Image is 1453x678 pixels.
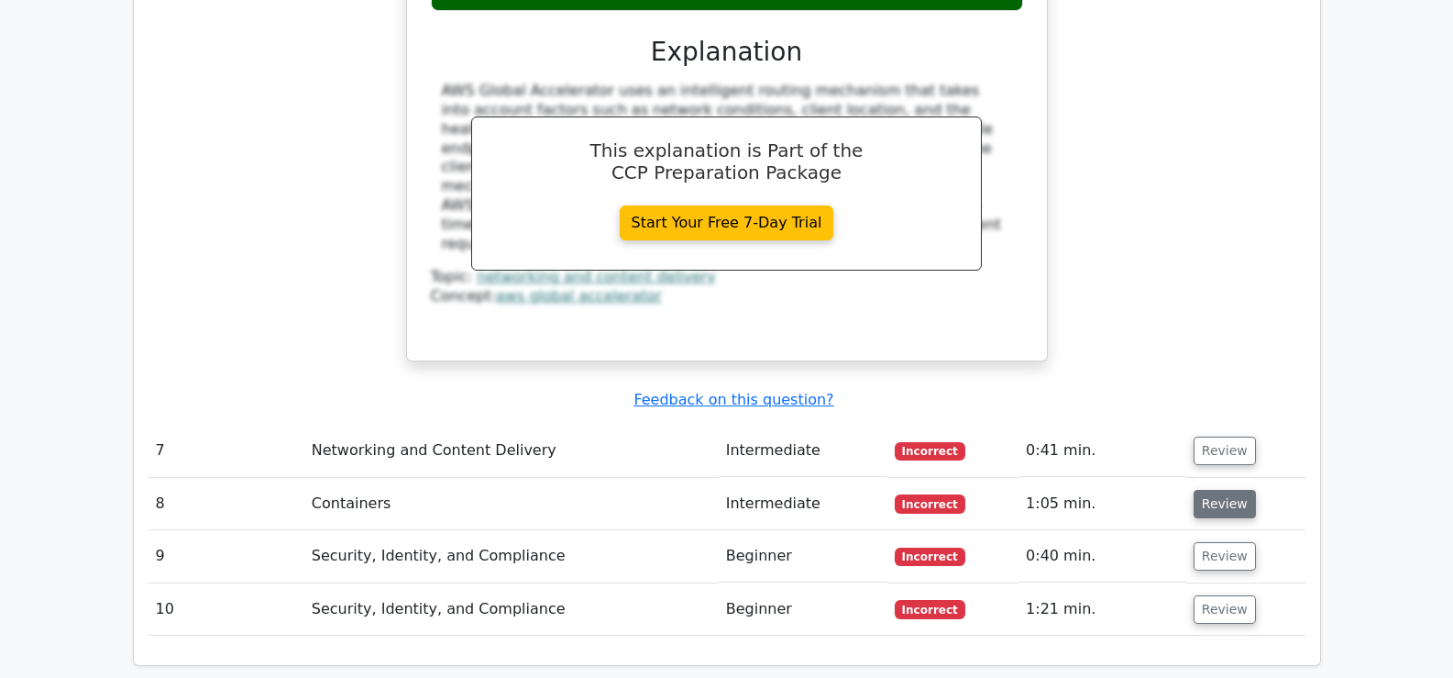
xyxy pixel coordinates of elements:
td: 9 [149,530,304,583]
td: Containers [304,478,719,530]
button: Review [1194,595,1256,624]
td: Security, Identity, and Compliance [304,530,719,583]
button: Review [1194,490,1256,518]
button: Review [1194,542,1256,571]
span: Incorrect [895,442,965,461]
td: 1:05 min. [1018,478,1186,530]
h3: Explanation [442,37,1012,68]
td: Beginner [719,584,887,636]
td: Intermediate [719,425,887,477]
a: aws global accelerator [496,287,662,305]
a: Start Your Free 7-Day Trial [620,206,834,240]
td: 1:21 min. [1018,584,1186,636]
span: Incorrect [895,548,965,566]
td: Beginner [719,530,887,583]
td: 0:40 min. [1018,530,1186,583]
div: Topic: [431,268,1023,287]
span: Incorrect [895,495,965,513]
td: 10 [149,584,304,636]
a: networking and content delivery [477,268,716,285]
td: 8 [149,478,304,530]
td: Security, Identity, and Compliance [304,584,719,636]
div: AWS Global Accelerator uses an intelligent routing mechanism that takes into account factors such... [442,82,1012,253]
td: 7 [149,425,304,477]
td: Networking and Content Delivery [304,425,719,477]
div: Concept: [431,287,1023,306]
td: Intermediate [719,478,887,530]
span: Incorrect [895,600,965,618]
button: Review [1194,437,1256,465]
td: 0:41 min. [1018,425,1186,477]
a: Feedback on this question? [633,391,833,408]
